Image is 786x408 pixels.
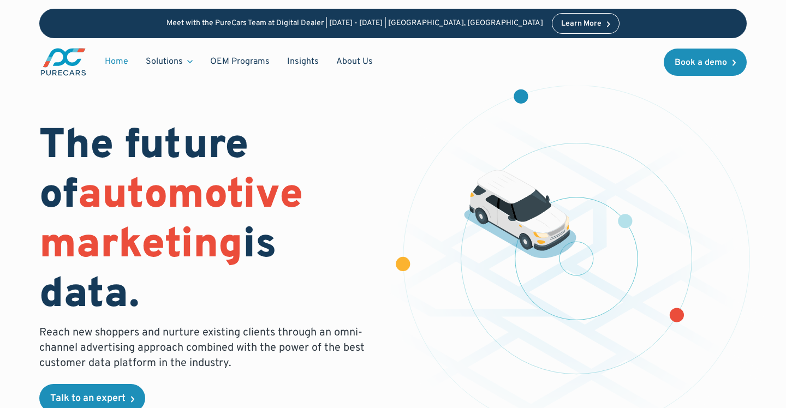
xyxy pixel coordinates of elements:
a: Insights [278,51,327,72]
a: main [39,47,87,77]
span: automotive marketing [39,170,303,272]
p: Meet with the PureCars Team at Digital Dealer | [DATE] - [DATE] | [GEOGRAPHIC_DATA], [GEOGRAPHIC_... [166,19,543,28]
h1: The future of is data. [39,122,380,321]
a: About Us [327,51,382,72]
div: Solutions [146,56,183,68]
a: Learn More [552,13,620,34]
img: purecars logo [39,47,87,77]
p: Reach new shoppers and nurture existing clients through an omni-channel advertising approach comb... [39,325,371,371]
div: Learn More [561,20,602,28]
img: illustration of a vehicle [464,170,576,259]
a: OEM Programs [201,51,278,72]
a: Home [96,51,137,72]
div: Talk to an expert [50,394,126,404]
div: Solutions [137,51,201,72]
div: Book a demo [675,58,727,67]
a: Book a demo [664,49,747,76]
